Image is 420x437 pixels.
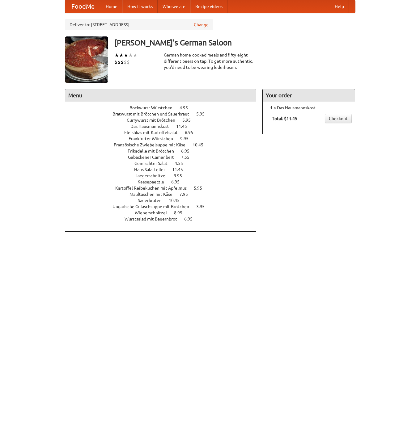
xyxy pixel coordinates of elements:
li: $ [114,59,117,65]
a: Jaegerschnitzel 9.95 [135,173,193,178]
span: 9.95 [174,173,188,178]
span: Haus Salatteller [134,167,171,172]
span: Französische Zwiebelsuppe mit Käse [114,142,192,147]
a: Change [194,22,209,28]
h4: Menu [65,89,256,102]
a: Ungarische Gulaschsuppe mit Brötchen 3.95 [112,204,216,209]
span: Frankfurter Würstchen [129,136,179,141]
span: Sauerbraten [138,198,168,203]
img: angular.jpg [65,36,108,83]
span: Jaegerschnitzel [135,173,173,178]
li: $ [117,59,121,65]
span: 4.55 [175,161,189,166]
span: 7.95 [180,192,194,197]
a: Wienerschnitzel 8.95 [135,210,194,215]
a: Checkout [325,114,352,123]
span: Ungarische Gulaschsuppe mit Brötchen [112,204,195,209]
li: $ [124,59,127,65]
span: 6.95 [185,130,199,135]
span: Kartoffel Reibekuchen mit Apfelmus [115,186,193,191]
a: Frikadelle mit Brötchen 6.95 [128,149,201,153]
li: ★ [128,52,133,59]
a: Maultaschen mit Käse 7.95 [129,192,199,197]
a: How it works [122,0,158,13]
span: Wurstsalad mit Bauernbrot [125,216,183,221]
a: Das Hausmannskost 11.45 [130,124,198,129]
a: Help [330,0,349,13]
h3: [PERSON_NAME]'s German Saloon [114,36,355,49]
span: 7.55 [181,155,196,160]
a: Sauerbraten 10.45 [138,198,191,203]
a: Home [101,0,122,13]
span: 5.95 [194,186,208,191]
span: Wienerschnitzel [135,210,173,215]
a: Haus Salatteller 11.45 [134,167,194,172]
a: FoodMe [65,0,101,13]
li: ★ [124,52,128,59]
span: 5.95 [196,111,211,116]
li: $ [127,59,130,65]
span: Fleishkas mit Kartoffelsalat [124,130,184,135]
span: Gebackener Camenbert [128,155,180,160]
span: 6.95 [171,179,186,184]
a: Wurstsalad mit Bauernbrot 6.95 [125,216,204,221]
a: Französische Zwiebelsuppe mit Käse 10.45 [114,142,215,147]
span: Frikadelle mit Brötchen [128,149,180,153]
span: 10.45 [169,198,186,203]
a: Gemischter Salat 4.55 [134,161,194,166]
span: Maultaschen mit Käse [129,192,179,197]
a: Kartoffel Reibekuchen mit Apfelmus 5.95 [115,186,214,191]
li: 1 × Das Hausmannskost [266,105,352,111]
a: Fleishkas mit Kartoffelsalat 6.95 [124,130,205,135]
span: 11.45 [172,167,189,172]
span: Bockwurst Würstchen [129,105,179,110]
a: Bratwurst mit Brötchen und Sauerkraut 5.95 [112,111,216,116]
span: 6.95 [184,216,199,221]
a: Frankfurter Würstchen 9.95 [129,136,200,141]
li: ★ [119,52,124,59]
span: 5.95 [182,118,197,123]
h4: Your order [263,89,355,102]
span: 6.95 [181,149,196,153]
li: $ [121,59,124,65]
div: Deliver to: [STREET_ADDRESS] [65,19,213,30]
span: 3.95 [196,204,211,209]
span: Bratwurst mit Brötchen und Sauerkraut [112,111,195,116]
li: ★ [133,52,138,59]
a: Currywurst mit Brötchen 5.95 [127,118,202,123]
li: ★ [114,52,119,59]
span: 10.45 [193,142,210,147]
a: Gebackener Camenbert 7.55 [128,155,201,160]
span: 9.95 [180,136,195,141]
span: 8.95 [174,210,189,215]
span: Das Hausmannskost [130,124,175,129]
div: German home-cooked meals and fifty-eight different beers on tap. To get more authentic, you'd nee... [164,52,257,70]
a: Bockwurst Würstchen 4.95 [129,105,199,110]
b: Total: $11.45 [272,116,297,121]
span: Currywurst mit Brötchen [127,118,181,123]
a: Recipe videos [190,0,227,13]
span: Gemischter Salat [134,161,174,166]
a: Kaesepaetzle 6.95 [138,179,191,184]
span: 4.95 [180,105,194,110]
span: 11.45 [176,124,193,129]
a: Who we are [158,0,190,13]
span: Kaesepaetzle [138,179,170,184]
